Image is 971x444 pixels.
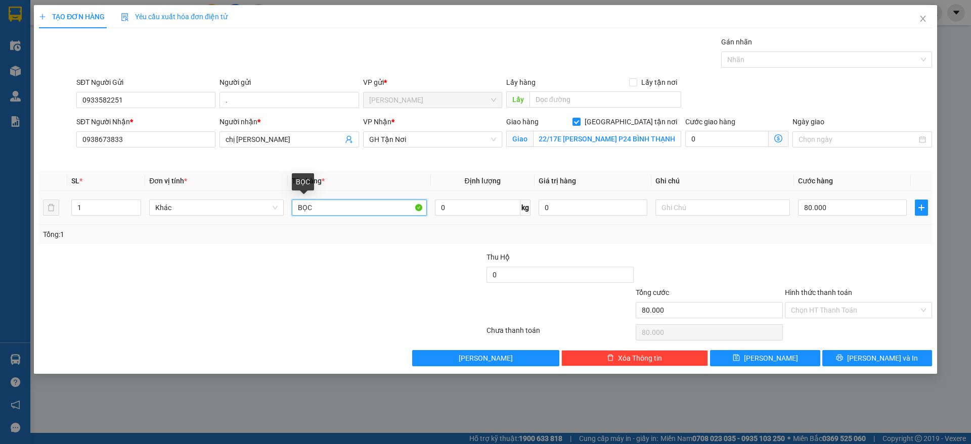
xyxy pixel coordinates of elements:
div: Người gửi [219,77,359,88]
span: printer [836,354,843,362]
span: Thu Hộ [487,253,510,261]
input: VD: Bàn, Ghế [292,200,426,216]
span: Định lượng [465,177,501,185]
div: TRÍ [97,33,167,45]
span: save [733,354,740,362]
button: deleteXóa Thông tin [561,350,709,366]
label: Gán nhãn [721,38,752,46]
span: [PERSON_NAME] và In [847,353,918,364]
span: Tổng cước [636,288,669,297]
div: 0384993031 [97,45,167,59]
div: VP gửi [363,77,502,88]
span: Cước hàng [798,177,833,185]
span: plus [915,204,928,212]
span: Giao hàng [506,118,539,126]
span: GH Tận Nơi [369,132,496,147]
span: SL [71,177,79,185]
div: Hàng Xanh [97,9,167,33]
input: Dọc đường [529,91,681,108]
div: [PERSON_NAME] [9,9,90,31]
div: Người nhận [219,116,359,127]
span: Gửi: [9,9,24,19]
div: SĐT Người Nhận [76,116,215,127]
span: delete [607,354,614,362]
div: BỌC [292,173,314,190]
span: Giá trị hàng [539,177,576,185]
span: Gia Kiệm [369,92,496,108]
span: kg [520,200,531,216]
span: TẠO ĐƠN HÀNG [39,13,105,21]
span: user-add [345,135,353,143]
button: delete [43,200,59,216]
div: . [9,31,90,43]
span: Xóa Thông tin [618,353,662,364]
label: Hình thức thanh toán [785,288,852,297]
span: Lấy [506,91,529,108]
div: SĐT Người Gửi [76,77,215,88]
span: Nhận: [97,10,121,20]
span: VP Nhận [363,118,391,126]
th: Ghi chú [651,171,794,191]
div: Chưa thanh toán [485,325,635,342]
label: Ngày giao [792,118,824,126]
span: Đơn vị tính [149,177,187,185]
span: dollar-circle [774,134,782,142]
span: [PERSON_NAME] [459,353,513,364]
div: 0972965060 [9,43,90,58]
label: Cước giao hàng [685,118,735,126]
span: close [919,15,927,23]
input: Ghi Chú [655,200,790,216]
span: Yêu cầu xuất hóa đơn điện tử [121,13,228,21]
input: Cước giao hàng [685,131,769,147]
span: plus [39,13,46,20]
button: Close [909,5,937,33]
span: [GEOGRAPHIC_DATA] tận nơi [581,116,681,127]
span: HÀNG XANH [97,59,153,94]
button: plus [915,200,928,216]
span: DĐ: [97,65,111,75]
span: Giao [506,131,533,147]
button: [PERSON_NAME] [412,350,559,366]
button: save[PERSON_NAME] [710,350,820,366]
input: Ngày giao [799,134,916,145]
span: [PERSON_NAME] [744,353,798,364]
input: 0 [539,200,647,216]
span: Lấy tận nơi [637,77,681,88]
img: icon [121,13,129,21]
span: Khác [155,200,278,215]
button: printer[PERSON_NAME] và In [822,350,932,366]
div: Tổng: 1 [43,229,375,240]
span: Lấy hàng [506,78,536,86]
input: Giao tận nơi [533,131,681,147]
